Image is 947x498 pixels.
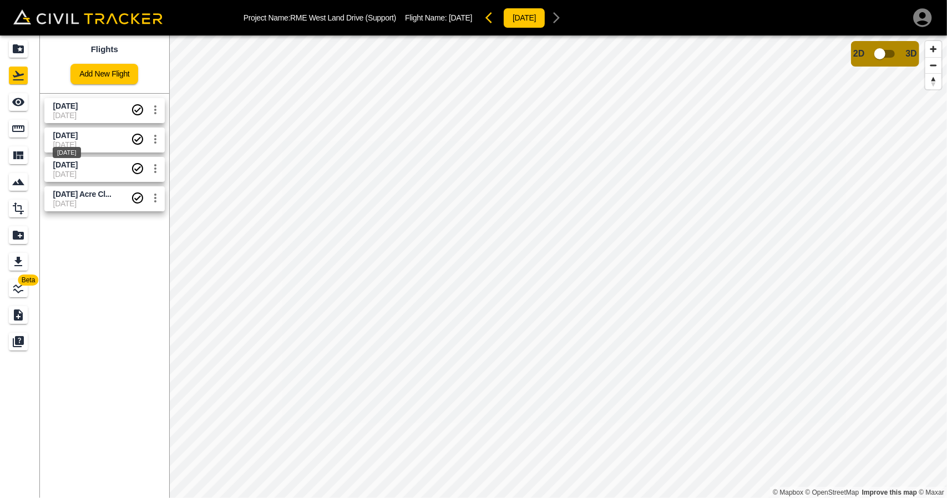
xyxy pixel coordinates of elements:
button: Zoom out [925,57,941,73]
p: Flight Name: [405,13,472,22]
a: Map feedback [862,489,917,496]
span: 2D [853,49,864,59]
button: [DATE] [503,8,545,28]
span: [DATE] [449,13,472,22]
div: [DATE] [53,147,81,158]
a: Maxar [919,489,944,496]
img: Civil Tracker [13,9,163,25]
canvas: Map [169,35,947,498]
button: Reset bearing to north [925,73,941,89]
button: Zoom in [925,41,941,57]
a: OpenStreetMap [806,489,859,496]
a: Mapbox [773,489,803,496]
p: Project Name: RME West Land Drive (Support) [244,13,396,22]
span: 3D [906,49,917,59]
